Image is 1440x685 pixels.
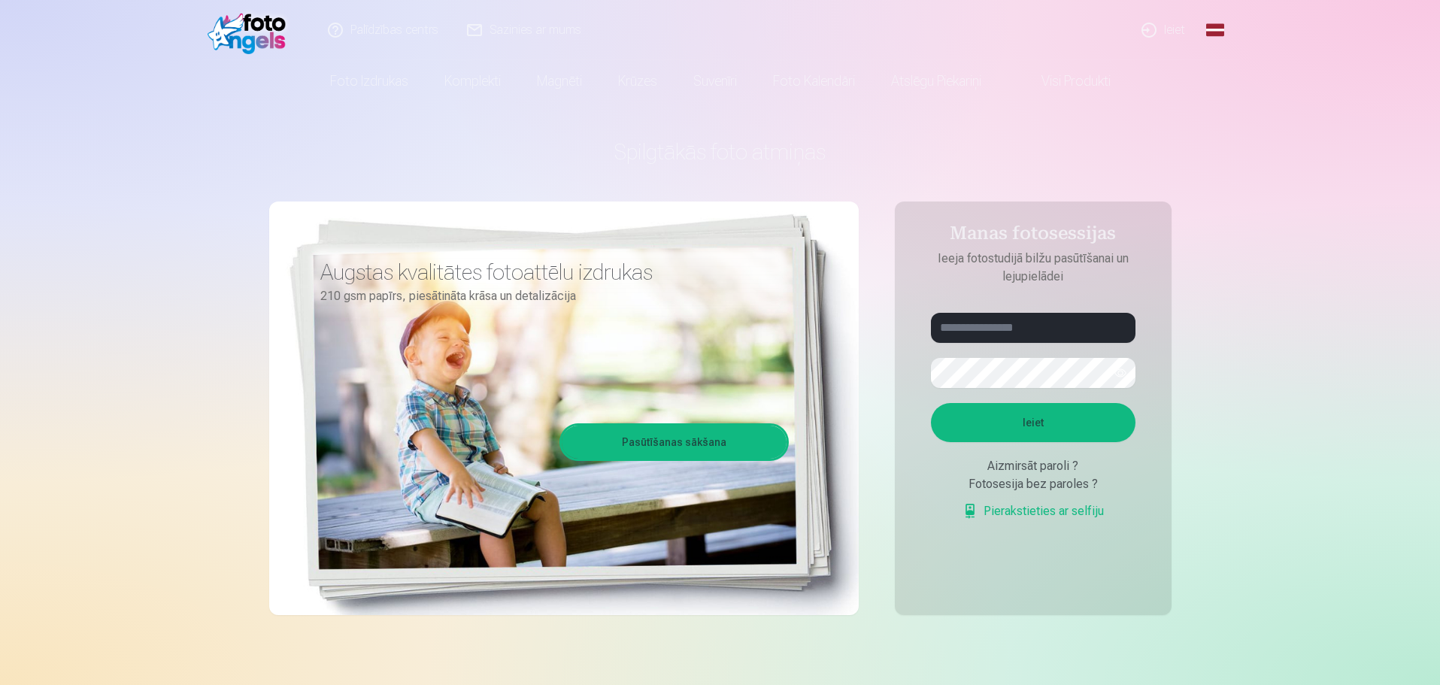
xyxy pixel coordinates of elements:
p: 210 gsm papīrs, piesātināta krāsa un detalizācija [320,286,778,307]
h1: Spilgtākās foto atmiņas [269,138,1172,165]
a: Pierakstieties ar selfiju [963,502,1104,520]
h3: Augstas kvalitātes fotoattēlu izdrukas [320,259,778,286]
a: Komplekti [426,60,519,102]
img: /fa1 [208,6,294,54]
a: Magnēti [519,60,600,102]
a: Pasūtīšanas sākšana [562,426,787,459]
a: Krūzes [600,60,675,102]
h4: Manas fotosessijas [916,223,1150,250]
div: Aizmirsāt paroli ? [931,457,1135,475]
a: Visi produkti [999,60,1129,102]
a: Foto izdrukas [312,60,426,102]
a: Foto kalendāri [755,60,873,102]
a: Atslēgu piekariņi [873,60,999,102]
button: Ieiet [931,403,1135,442]
div: Fotosesija bez paroles ? [931,475,1135,493]
a: Suvenīri [675,60,755,102]
p: Ieeja fotostudijā bilžu pasūtīšanai un lejupielādei [916,250,1150,286]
